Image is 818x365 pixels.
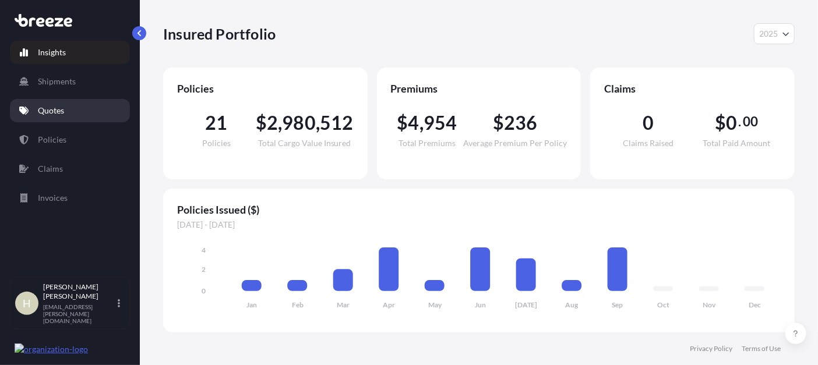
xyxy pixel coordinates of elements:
tspan: 4 [202,246,206,254]
span: 236 [504,114,538,132]
span: Total Premiums [399,139,456,147]
span: Premiums [391,81,567,95]
span: 00 [743,117,758,126]
p: [EMAIL_ADDRESS][PERSON_NAME][DOMAIN_NAME] [43,303,115,324]
span: , [278,114,282,132]
tspan: Dec [749,301,761,310]
a: Insights [10,41,130,64]
tspan: 2 [202,265,206,274]
span: Total Cargo Value Insured [258,139,351,147]
p: Insights [38,47,66,58]
span: 2 [267,114,278,132]
a: Terms of Use [742,344,781,353]
p: Quotes [38,105,64,116]
tspan: Sep [612,301,623,310]
span: $ [715,114,726,132]
tspan: Feb [292,301,304,310]
button: Year Selector [754,23,795,44]
span: 0 [726,114,737,132]
span: Policies [202,139,231,147]
p: Invoices [38,192,68,204]
tspan: Mar [337,301,350,310]
span: Claims Raised [623,139,674,147]
p: Claims [38,163,63,175]
tspan: Jan [246,301,257,310]
p: [PERSON_NAME] [PERSON_NAME] [43,282,115,301]
span: H [23,297,31,309]
span: , [419,114,424,132]
span: 0 [643,114,654,132]
span: $ [493,114,504,132]
a: Claims [10,157,130,180]
span: Average Premium Per Policy [463,139,567,147]
span: Claims [604,81,781,95]
span: 980 [282,114,316,132]
span: 21 [205,114,227,132]
p: Insured Portfolio [163,24,276,43]
tspan: Jun [475,301,486,310]
tspan: Oct [657,301,669,310]
span: Policies [177,81,354,95]
p: Policies [38,134,66,146]
span: $ [397,114,408,132]
tspan: Apr [383,301,395,310]
span: $ [256,114,267,132]
span: Policies Issued ($) [177,203,781,217]
tspan: May [428,301,442,310]
span: . [739,117,742,126]
a: Invoices [10,186,130,210]
span: 512 [320,114,354,132]
tspan: [DATE] [515,301,538,310]
tspan: Nov [703,301,716,310]
p: Shipments [38,76,76,87]
span: [DATE] - [DATE] [177,219,781,231]
a: Privacy Policy [690,344,732,353]
span: Total Paid Amount [703,139,770,147]
img: organization-logo [15,343,88,355]
span: 954 [424,114,457,132]
tspan: Aug [566,301,579,310]
span: , [316,114,320,132]
a: Shipments [10,70,130,93]
span: 4 [408,114,419,132]
a: Policies [10,128,130,151]
a: Quotes [10,99,130,122]
tspan: 0 [202,286,206,295]
span: 2025 [759,28,778,40]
